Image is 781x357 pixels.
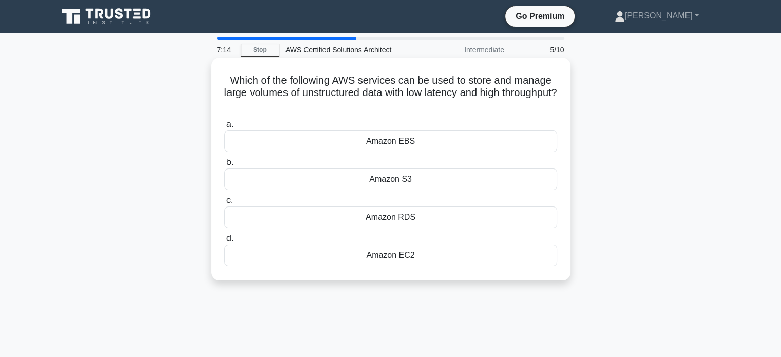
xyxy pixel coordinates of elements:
[421,40,510,60] div: Intermediate
[226,234,233,242] span: d.
[223,74,558,112] h5: Which of the following AWS services can be used to store and manage large volumes of unstructured...
[224,206,557,228] div: Amazon RDS
[279,40,421,60] div: AWS Certified Solutions Architect
[590,6,723,26] a: [PERSON_NAME]
[211,40,241,60] div: 7:14
[224,168,557,190] div: Amazon S3
[226,120,233,128] span: a.
[510,40,570,60] div: 5/10
[509,10,570,23] a: Go Premium
[226,196,233,204] span: c.
[241,44,279,57] a: Stop
[226,158,233,166] span: b.
[224,245,557,266] div: Amazon EC2
[224,130,557,152] div: Amazon EBS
